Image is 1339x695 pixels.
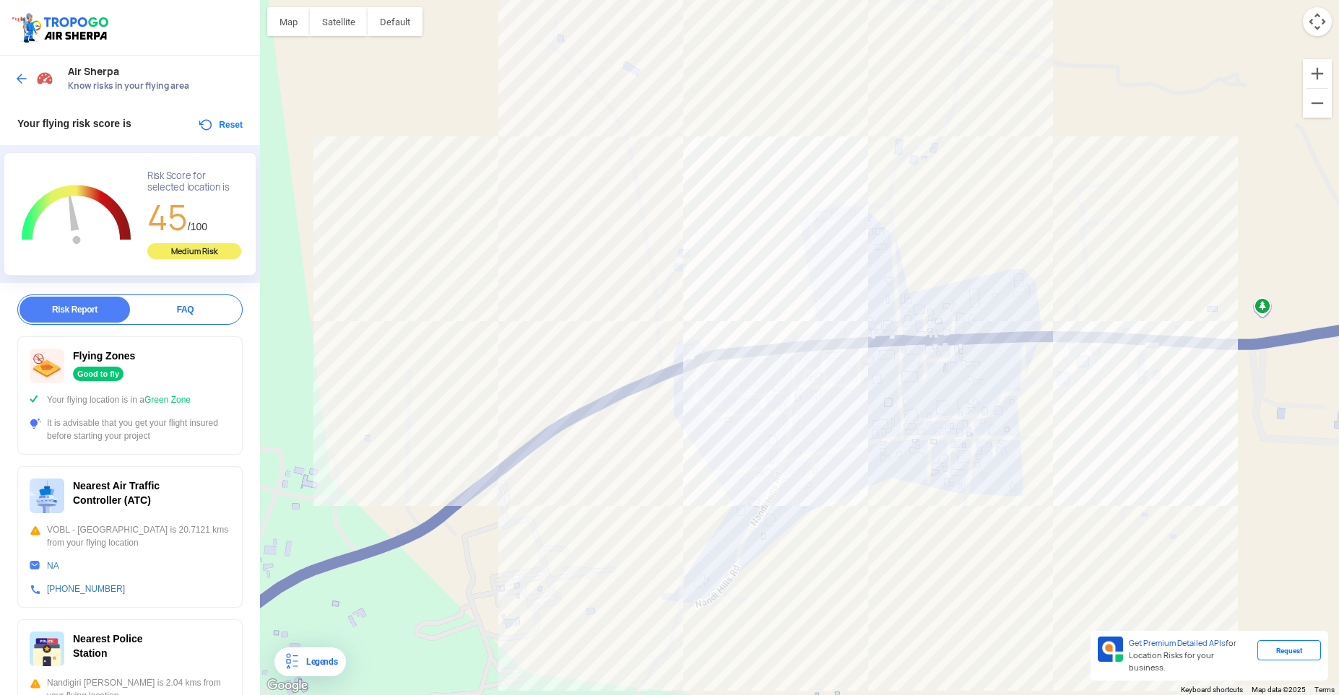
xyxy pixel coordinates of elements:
[1252,686,1306,694] span: Map data ©2025
[147,170,241,193] div: Risk Score for selected location is
[30,349,64,383] img: ic_nofly.svg
[1303,59,1332,88] button: Zoom in
[68,80,246,92] span: Know risks in your flying area
[147,195,188,240] span: 45
[188,221,207,232] span: /100
[1314,686,1335,694] a: Terms
[1098,637,1123,662] img: Premium APIs
[68,66,246,77] span: Air Sherpa
[73,367,123,381] div: Good to fly
[267,7,310,36] button: Show street map
[1303,7,1332,36] button: Map camera controls
[36,69,53,87] img: Risk Scores
[1303,89,1332,118] button: Zoom out
[73,350,135,362] span: Flying Zones
[15,170,138,261] g: Chart
[17,118,131,129] span: Your flying risk score is
[264,676,311,695] a: Open this area in Google Maps (opens a new window)
[73,480,160,506] span: Nearest Air Traffic Controller (ATC)
[11,11,113,44] img: ic_tgdronemaps.svg
[1129,638,1226,648] span: Get Premium Detailed APIs
[30,631,64,666] img: ic_police_station.svg
[14,71,29,86] img: ic_arrow_back_blue.svg
[30,478,64,513] img: ic_atc.svg
[130,297,240,323] div: FAQ
[144,395,191,405] span: Green Zone
[283,653,300,670] img: Legends
[30,523,230,549] div: VOBL - [GEOGRAPHIC_DATA] is 20.7121 kms from your flying location
[147,243,241,259] div: Medium Risk
[73,633,143,659] span: Nearest Police Station
[47,561,59,571] a: NA
[30,393,230,406] div: Your flying location is in a
[30,416,230,442] div: It is advisable that you get your flight insured before starting your project
[1257,640,1321,660] div: Request
[264,676,311,695] img: Google
[19,297,130,323] div: Risk Report
[197,116,243,134] button: Reset
[300,653,337,670] div: Legends
[310,7,368,36] button: Show satellite imagery
[47,584,125,594] a: [PHONE_NUMBER]
[1181,685,1243,695] button: Keyboard shortcuts
[1123,637,1257,675] div: for Location Risks for your business.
